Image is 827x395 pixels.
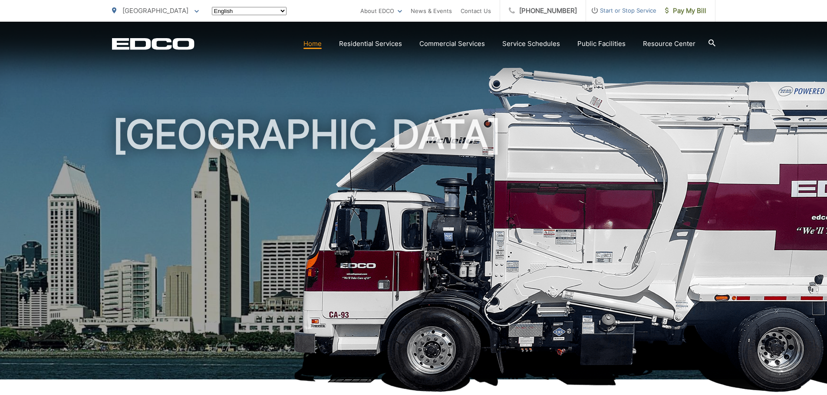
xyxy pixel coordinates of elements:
a: Resource Center [643,39,695,49]
a: EDCD logo. Return to the homepage. [112,38,194,50]
a: Residential Services [339,39,402,49]
a: Contact Us [461,6,491,16]
span: Pay My Bill [665,6,706,16]
a: Service Schedules [502,39,560,49]
a: News & Events [411,6,452,16]
a: Public Facilities [577,39,626,49]
select: Select a language [212,7,287,15]
a: Commercial Services [419,39,485,49]
a: Home [303,39,322,49]
span: [GEOGRAPHIC_DATA] [122,7,188,15]
h1: [GEOGRAPHIC_DATA] [112,113,715,387]
a: About EDCO [360,6,402,16]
